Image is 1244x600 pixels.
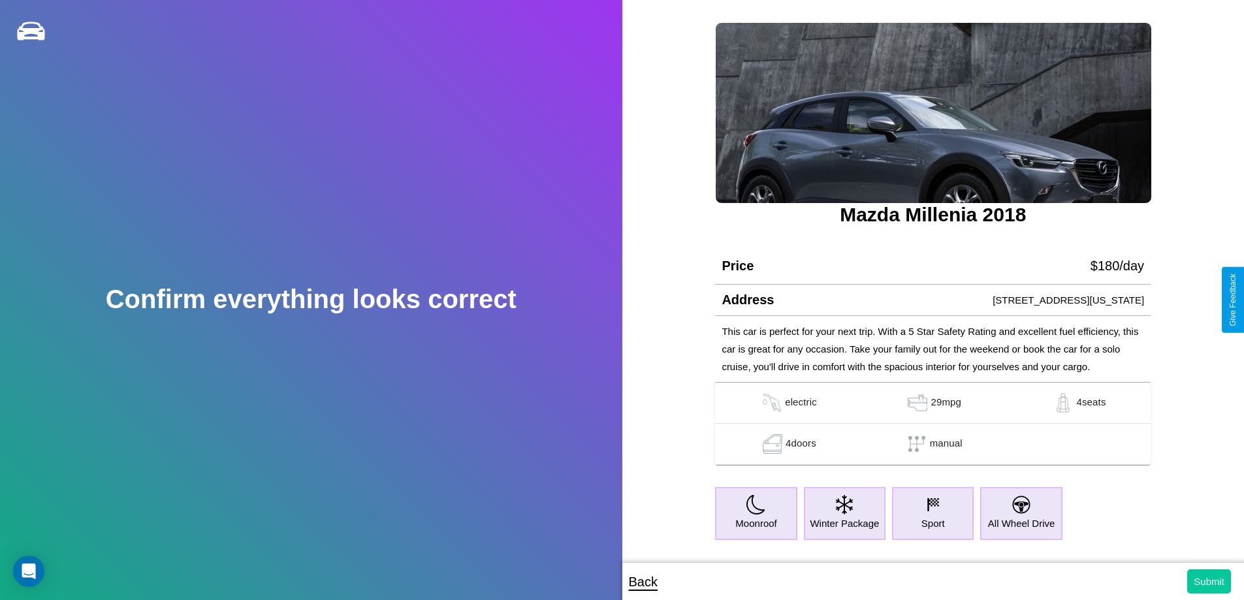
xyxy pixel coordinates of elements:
div: Open Intercom Messenger [13,556,44,587]
h2: Confirm everything looks correct [106,285,517,314]
p: Moonroof [735,514,776,532]
p: manual [930,434,963,454]
img: gas [759,434,786,454]
img: gas [904,393,931,413]
p: electric [785,393,817,413]
h4: Price [722,259,754,274]
p: Winter Package [810,514,879,532]
img: gas [1050,393,1076,413]
button: Submit [1187,569,1231,593]
p: $ 180 /day [1091,254,1144,277]
p: This car is perfect for your next trip. With a 5 Star Safety Rating and excellent fuel efficiency... [722,323,1144,375]
h3: Mazda Millenia 2018 [715,204,1151,226]
h4: Address [722,292,774,308]
p: [STREET_ADDRESS][US_STATE] [993,291,1144,309]
p: Back [629,570,658,593]
p: All Wheel Drive [988,514,1055,532]
img: gas [759,393,785,413]
p: 4 seats [1076,393,1106,413]
table: simple table [715,383,1151,465]
p: 4 doors [786,434,816,454]
p: 29 mpg [931,393,961,413]
div: Give Feedback [1228,274,1237,326]
p: Sport [921,514,945,532]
